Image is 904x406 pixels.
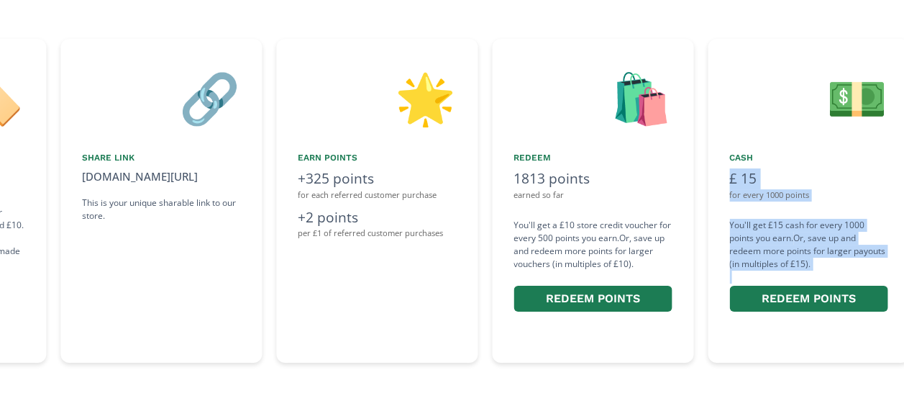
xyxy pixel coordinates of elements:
div: 🔗 [82,60,240,134]
button: Redeem points [729,286,887,312]
div: 💵 [729,60,887,134]
div: You'll get £15 cash for every 1000 points you earn. Or, save up and redeem more points for larger... [729,219,887,315]
div: Share Link [82,151,240,164]
button: Redeem points [513,286,672,312]
div: This is your unique sharable link to our store. [82,197,240,222]
div: +2 points [298,207,456,228]
div: Cash [729,151,887,164]
div: £ 15 [729,168,887,189]
div: 1813 points [513,168,672,189]
div: +325 points [298,168,456,189]
div: Redeem [513,151,672,164]
div: Earn points [298,151,456,164]
div: per £1 of referred customer purchases [298,227,456,240]
div: for each referred customer purchase [298,189,456,202]
div: 🛍️ [513,60,672,134]
div: 🌟 [298,60,456,134]
div: earned so far [513,189,672,202]
div: for every 1000 points [729,189,887,202]
div: You'll get a £10 store credit voucher for every 500 points you earn. Or, save up and redeem more ... [513,219,672,315]
div: [DOMAIN_NAME][URL] [82,168,240,185]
